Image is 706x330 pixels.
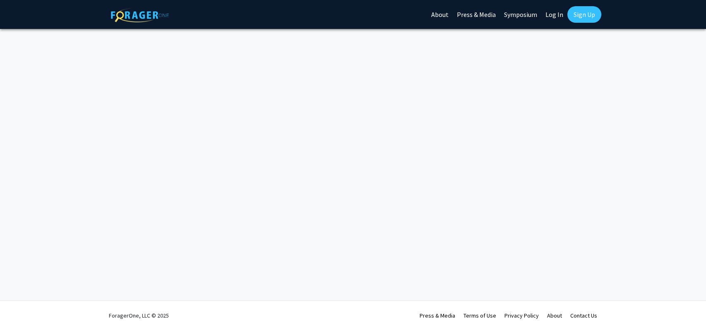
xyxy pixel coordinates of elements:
div: ForagerOne, LLC © 2025 [109,301,169,330]
a: Sign Up [567,6,601,23]
a: Contact Us [570,312,597,319]
a: Press & Media [420,312,455,319]
a: Terms of Use [463,312,496,319]
a: Privacy Policy [504,312,539,319]
img: ForagerOne Logo [111,8,169,22]
a: About [547,312,562,319]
